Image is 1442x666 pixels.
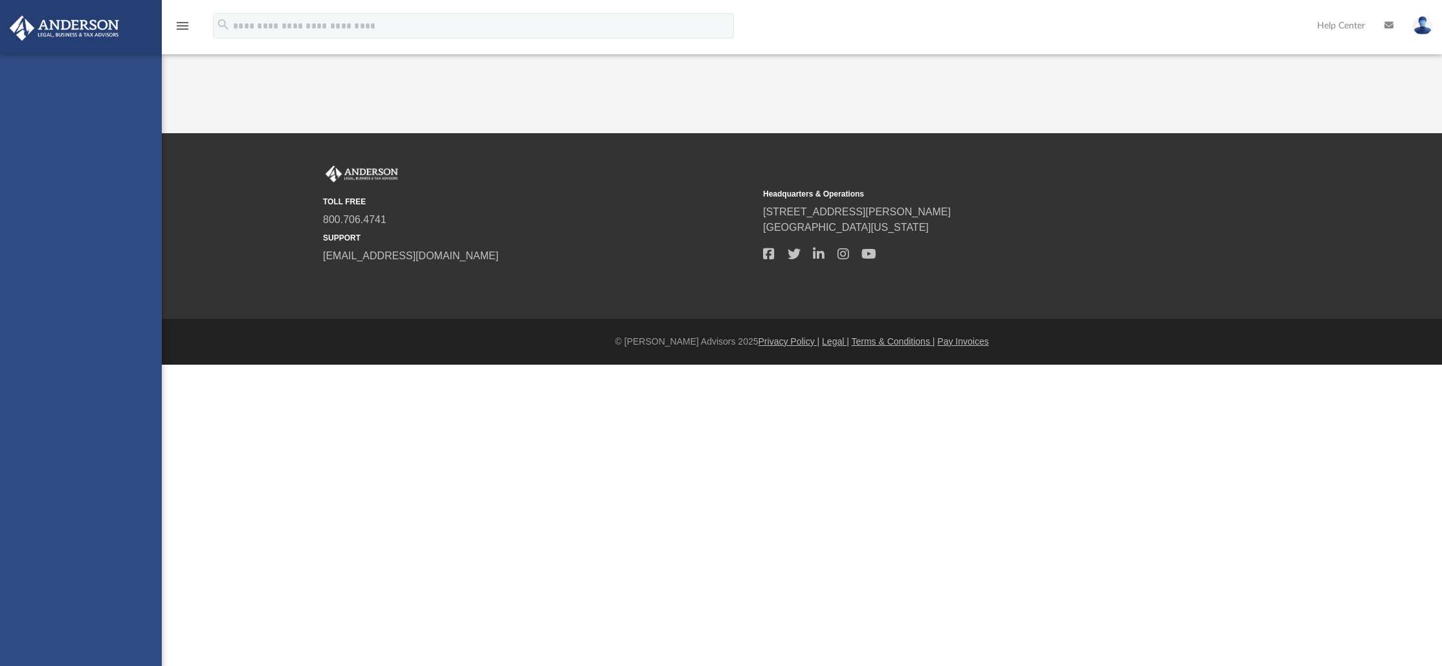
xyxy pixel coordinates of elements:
a: 800.706.4741 [323,214,386,225]
img: Anderson Advisors Platinum Portal [6,16,123,41]
img: User Pic [1413,16,1432,35]
a: Pay Invoices [937,336,988,347]
a: [EMAIL_ADDRESS][DOMAIN_NAME] [323,250,498,261]
a: Privacy Policy | [759,336,820,347]
a: Legal | [822,336,849,347]
small: TOLL FREE [323,196,754,208]
i: search [216,17,230,32]
i: menu [175,18,190,34]
small: SUPPORT [323,232,754,244]
small: Headquarters & Operations [763,188,1194,200]
img: Anderson Advisors Platinum Portal [323,166,401,182]
a: [GEOGRAPHIC_DATA][US_STATE] [763,222,929,233]
div: © [PERSON_NAME] Advisors 2025 [162,335,1442,349]
a: menu [175,25,190,34]
a: [STREET_ADDRESS][PERSON_NAME] [763,206,951,217]
a: Terms & Conditions | [852,336,935,347]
